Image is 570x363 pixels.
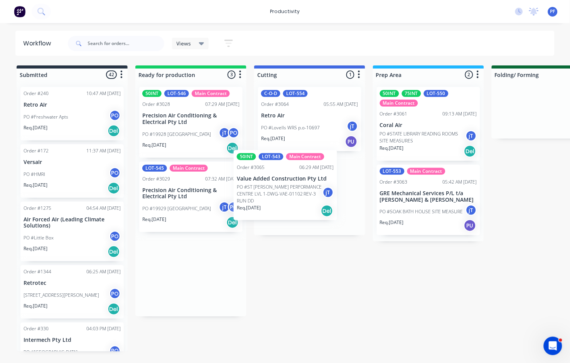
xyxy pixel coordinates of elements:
input: Search for orders... [88,36,164,51]
span: Views [177,39,191,47]
span: PF [550,8,555,15]
img: Factory [14,6,25,17]
div: Workflow [23,39,55,48]
iframe: Intercom live chat [544,337,562,355]
div: productivity [266,6,304,17]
